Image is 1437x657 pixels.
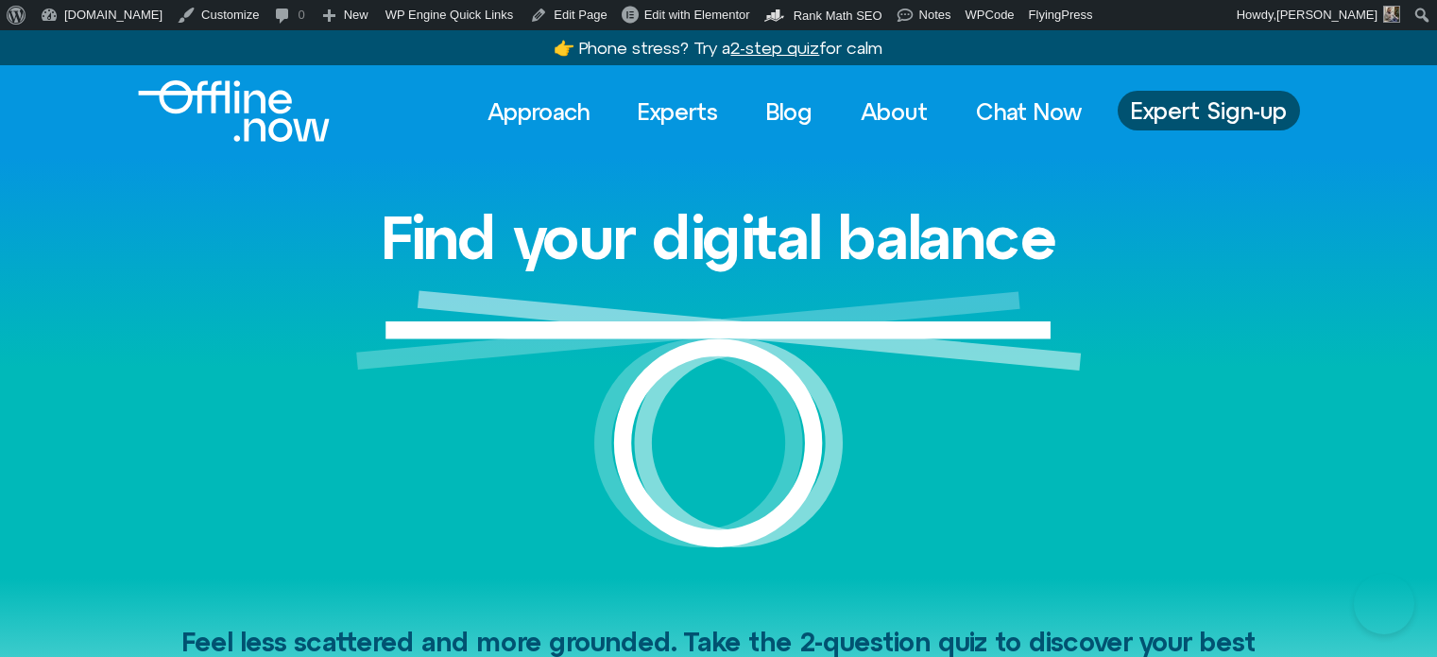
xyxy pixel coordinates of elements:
span: Rank Math SEO [794,9,882,23]
a: About [844,91,945,132]
a: Blog [749,91,830,132]
div: Logo [138,80,298,142]
span: Edit with Elementor [644,8,750,22]
iframe: Botpress [1354,574,1414,634]
span: [PERSON_NAME] [1276,8,1377,22]
span: Expert Sign-up [1131,98,1287,123]
u: 2-step quiz [730,38,819,58]
img: Graphic of a white circle with a white line balancing on top to represent balance. [356,290,1082,579]
a: Chat Now [959,91,1099,132]
a: 👉 Phone stress? Try a2-step quizfor calm [554,38,882,58]
nav: Menu [470,91,1099,132]
h1: Find your digital balance [381,204,1057,270]
a: Approach [470,91,607,132]
a: Experts [621,91,735,132]
a: Expert Sign-up [1118,91,1300,130]
img: Offline.Now logo in white. Text of the words offline.now with a line going through the "O" [138,80,330,142]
